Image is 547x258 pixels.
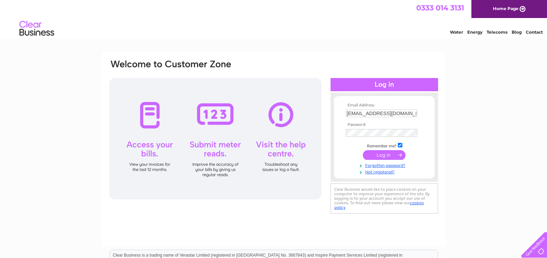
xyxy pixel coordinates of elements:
a: Blog [512,29,522,35]
a: Water [450,29,463,35]
a: Contact [526,29,543,35]
a: Telecoms [487,29,507,35]
th: Password: [344,122,425,127]
th: Email Address: [344,103,425,108]
a: cookies policy [334,200,424,210]
input: Submit [363,150,405,160]
div: Clear Business would like to place cookies on your computer to improve your experience of the sit... [331,183,438,214]
td: Remember me? [344,142,425,149]
a: Forgotten password? [346,162,425,168]
a: Not registered? [346,168,425,175]
a: Energy [467,29,482,35]
a: 0333 014 3131 [416,3,464,12]
div: Clear Business is a trading name of Verastar Limited (registered in [GEOGRAPHIC_DATA] No. 3667643... [110,4,438,34]
img: logo.png [19,18,54,39]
